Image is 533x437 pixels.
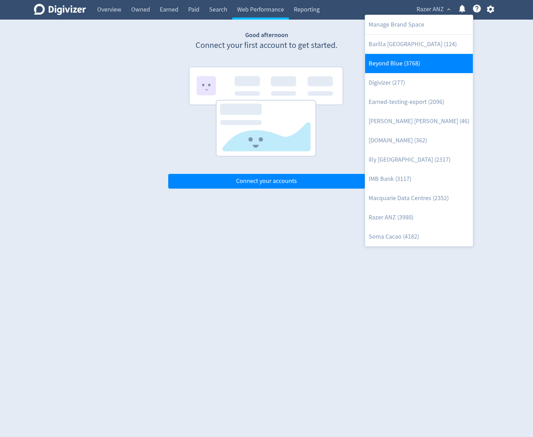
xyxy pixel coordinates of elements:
[365,169,473,189] a: IMB Bank (3117)
[365,92,473,112] a: Earned-testing-export (2096)
[365,208,473,227] a: Razer ANZ (3980)
[365,112,473,131] a: [PERSON_NAME] [PERSON_NAME] (46)
[365,15,473,34] a: Manage Brand Space
[365,150,473,169] a: illy [GEOGRAPHIC_DATA] (2317)
[365,35,473,54] a: Barilla [GEOGRAPHIC_DATA] (124)
[365,131,473,150] a: [DOMAIN_NAME] (362)
[365,227,473,246] a: Soma Cacao (4182)
[365,189,473,208] a: Macquarie Data Centres (2352)
[365,54,473,73] a: Beyond Blue (3768)
[365,73,473,92] a: Digivizer (277)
